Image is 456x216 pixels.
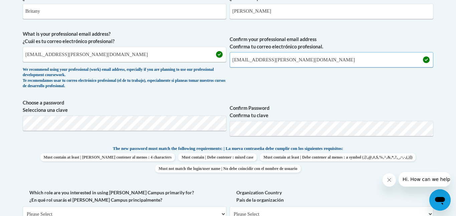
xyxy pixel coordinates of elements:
label: Choose a password Selecciona una clave [23,99,226,114]
span: Must contain at least | Debe contener al menos : a symbol (.[!,@,#,$,%,^,&,*,?,_,~,-,(,)]) [260,153,416,161]
input: Metadata input [230,4,433,19]
input: Required [230,52,433,67]
label: Organization Country País de la organización [230,189,433,204]
label: Which role are you interested in using [PERSON_NAME] Campus primarily for? ¿En qué rol usarás el ... [23,189,226,204]
label: What is your professional email address? ¿Cuál es tu correo electrónico profesional? [23,30,226,45]
input: Metadata input [23,47,226,62]
span: Must contain | Debe contener : mixed case [178,153,257,161]
div: We recommend using your professional (work) email address, especially if you are planning to use ... [23,67,226,89]
iframe: Button to launch messaging window [429,189,451,211]
iframe: Close message [383,173,396,187]
iframe: Message from company [399,172,451,187]
label: Confirm Password Confirma tu clave [230,104,433,119]
input: Metadata input [23,4,226,19]
span: Hi. How can we help? [4,5,54,10]
span: Must contain at least | [PERSON_NAME] contener al menos : 4 characters [40,153,175,161]
span: The new password must match the following requirements: | La nueva contraseña debe cumplir con lo... [113,146,343,152]
label: Confirm your professional email address Confirma tu correo electrónico profesional. [230,36,433,50]
span: Must not match the login/user name | No debe coincidir con el nombre de usuario [155,165,300,173]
